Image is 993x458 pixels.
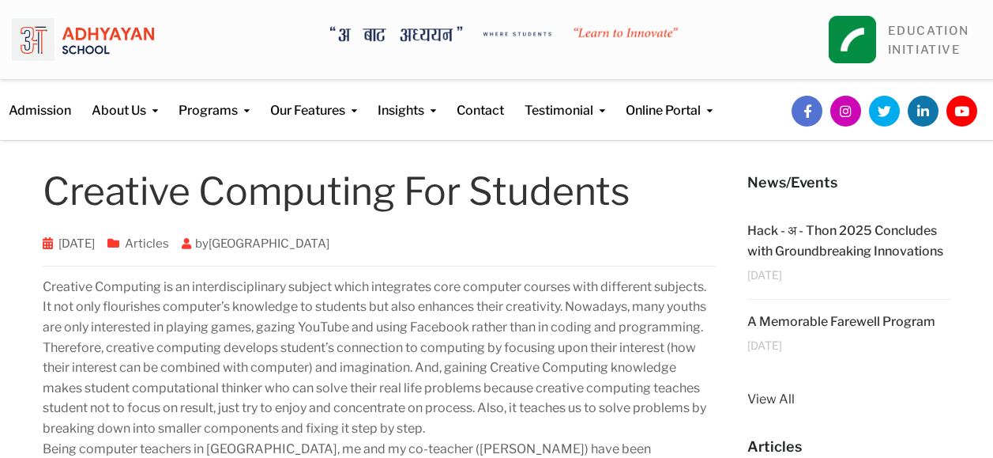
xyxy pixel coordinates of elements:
span: [DATE] [747,269,782,281]
a: Admission [9,80,71,120]
a: Testimonial [525,80,605,120]
img: logo [12,12,154,67]
a: Insights [378,80,436,120]
a: EDUCATIONINITIATIVE [888,24,969,57]
a: [GEOGRAPHIC_DATA] [209,237,329,251]
a: Contact [457,80,504,120]
h5: News/Events [747,172,951,193]
span: [DATE] [747,339,782,351]
a: Online Portal [626,80,713,120]
a: A Memorable Farewell Program [747,314,935,329]
h1: Creative Computing For Students [43,172,717,210]
img: square_leapfrog [829,16,876,63]
span: by [175,237,336,251]
a: Our Features [270,80,357,120]
a: Programs [179,80,250,120]
h5: Articles [747,437,951,457]
a: View All [747,389,951,410]
a: Hack - अ - Thon 2025 Concludes with Groundbreaking Innovations [747,223,943,259]
img: A Bata Adhyayan where students learn to Innovate [330,26,678,43]
a: About Us [92,80,158,120]
a: [DATE] [58,237,95,251]
a: Articles [125,237,169,251]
